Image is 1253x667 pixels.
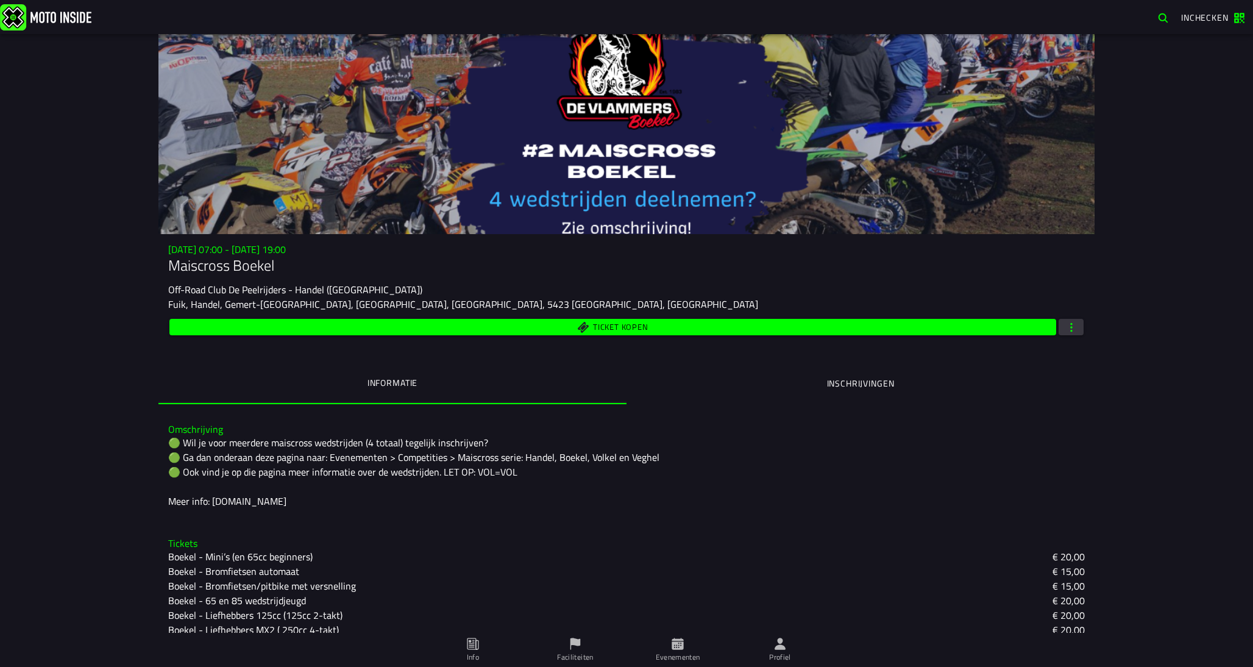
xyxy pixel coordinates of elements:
ion-text: € 20,00 [1052,593,1085,608]
ion-text: Boekel - Liefhebbers 125cc (125cc 2-takt) [168,608,343,622]
ion-text: Boekel - Liefhebbers MX2 ( 250cc 4-takt) [168,622,339,637]
ion-label: Faciliteiten [557,652,593,663]
h3: Tickets [168,538,1085,549]
ion-text: € 20,00 [1052,608,1085,622]
h3: Omschrijving [168,424,1085,435]
ion-text: € 20,00 [1052,549,1085,564]
ion-text: Boekel - Mini’s (en 65cc beginners) [168,549,313,564]
ion-label: Info [467,652,479,663]
ion-text: € 15,00 [1052,579,1085,593]
ion-text: Boekel - Bromfietsen/pitbike met versnelling [168,579,356,593]
ion-text: Boekel - 65 en 85 wedstrijdjeugd [168,593,306,608]
span: Inchecken [1181,11,1229,24]
ion-text: € 20,00 [1052,622,1085,637]
h1: Maiscross Boekel [168,255,1085,275]
ion-label: Evenementen [656,652,700,663]
div: 🟢 Wil je voor meerdere maiscross wedstrijden (4 totaal) tegelijk inschrijven? 🟢 Ga dan onderaan d... [168,435,1085,508]
span: Ticket kopen [593,324,648,332]
ion-text: € 15,00 [1052,564,1085,579]
a: Inchecken [1175,7,1251,27]
ion-label: Profiel [769,652,791,663]
ion-text: Off-Road Club De Peelrijders - Handel ([GEOGRAPHIC_DATA]) [168,282,422,297]
ion-text: Fuik, Handel, Gemert-[GEOGRAPHIC_DATA], [GEOGRAPHIC_DATA], [GEOGRAPHIC_DATA], 5423 [GEOGRAPHIC_DA... [168,297,758,312]
ion-text: Boekel - Bromfietsen automaat [168,564,299,579]
h3: [DATE] 07:00 - [DATE] 19:00 [168,244,1085,255]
